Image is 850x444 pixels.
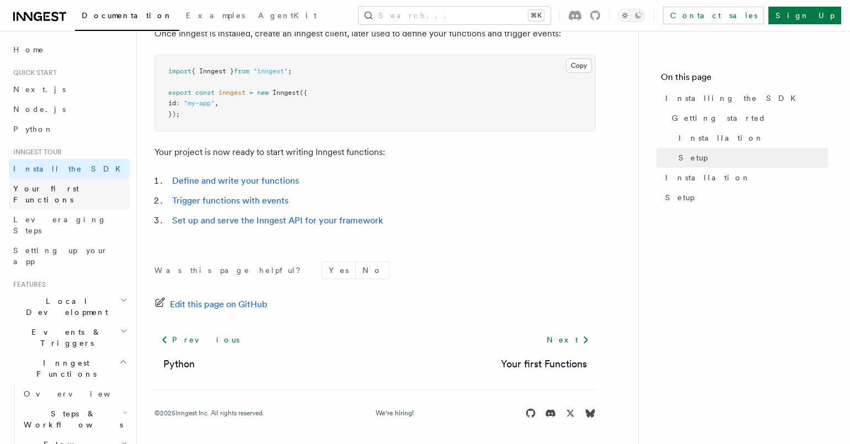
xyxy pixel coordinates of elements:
[191,67,234,75] span: { Inngest }
[9,291,130,322] button: Local Development
[9,280,46,289] span: Features
[168,67,191,75] span: import
[665,192,694,203] span: Setup
[163,356,195,372] a: Python
[234,67,249,75] span: from
[13,44,44,55] span: Home
[9,327,120,349] span: Events & Triggers
[376,409,414,418] a: We're hiring!
[13,125,54,133] span: Python
[252,3,323,30] a: AgentKit
[674,148,828,168] a: Setup
[82,11,173,20] span: Documentation
[258,11,317,20] span: AgentKit
[9,79,130,99] a: Next.js
[768,7,841,24] a: Sign Up
[75,3,179,31] a: Documentation
[618,9,645,22] button: Toggle dark mode
[154,265,308,276] p: Was this page helpful?
[663,7,764,24] a: Contact sales
[249,89,253,97] span: =
[218,89,245,97] span: inngest
[24,389,137,398] span: Overview
[300,89,307,97] span: ({
[288,67,292,75] span: ;
[13,215,106,235] span: Leveraging Steps
[172,215,383,226] a: Set up and serve the Inngest API for your framework
[154,145,596,160] p: Your project is now ready to start writing Inngest functions:
[678,132,764,143] span: Installation
[661,168,828,188] a: Installation
[179,3,252,30] a: Examples
[528,10,544,21] kbd: ⌘K
[154,409,264,418] div: © 2025 Inngest Inc. All rights reserved.
[172,195,288,206] a: Trigger functions with events
[170,297,268,312] span: Edit this page on GitHub
[9,353,130,384] button: Inngest Functions
[184,99,215,107] span: "my-app"
[257,89,269,97] span: new
[154,330,245,350] a: Previous
[19,408,123,430] span: Steps & Workflows
[661,188,828,207] a: Setup
[9,296,120,318] span: Local Development
[168,99,176,107] span: id
[661,88,828,108] a: Installing the SDK
[9,179,130,210] a: Your first Functions
[665,93,803,104] span: Installing the SDK
[13,184,79,204] span: Your first Functions
[667,108,828,128] a: Getting started
[19,384,130,404] a: Overview
[322,262,355,279] button: Yes
[172,175,299,186] a: Define and write your functions
[566,58,592,73] button: Copy
[9,322,130,353] button: Events & Triggers
[9,159,130,179] a: Install the SDK
[19,404,130,435] button: Steps & Workflows
[9,68,57,77] span: Quick start
[154,297,268,312] a: Edit this page on GitHub
[13,105,66,114] span: Node.js
[356,262,389,279] button: No
[9,148,62,157] span: Inngest tour
[359,7,550,24] button: Search...⌘K
[9,210,130,240] a: Leveraging Steps
[665,172,751,183] span: Installation
[501,356,587,372] a: Your first Functions
[176,99,180,107] span: :
[13,246,108,266] span: Setting up your app
[186,11,245,20] span: Examples
[672,113,766,124] span: Getting started
[9,240,130,271] a: Setting up your app
[540,330,596,350] a: Next
[168,110,180,118] span: });
[13,164,127,173] span: Install the SDK
[9,119,130,139] a: Python
[154,26,596,41] p: Once Inngest is installed, create an Inngest client, later used to define your functions and trig...
[9,40,130,60] a: Home
[195,89,215,97] span: const
[678,152,708,163] span: Setup
[9,357,119,379] span: Inngest Functions
[9,99,130,119] a: Node.js
[13,85,66,94] span: Next.js
[253,67,288,75] span: "inngest"
[674,128,828,148] a: Installation
[272,89,300,97] span: Inngest
[168,89,191,97] span: export
[661,71,828,88] h4: On this page
[215,99,218,107] span: ,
